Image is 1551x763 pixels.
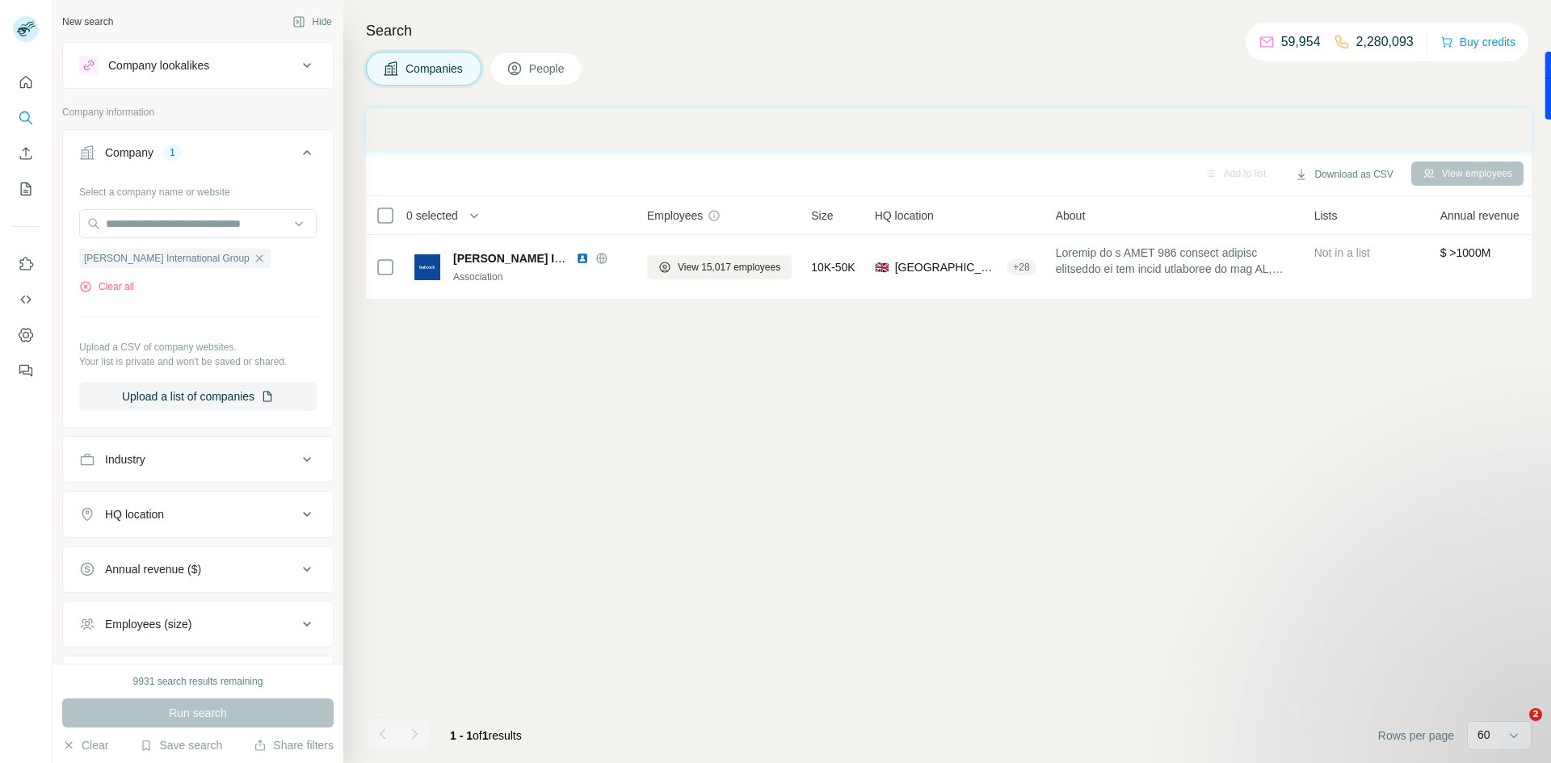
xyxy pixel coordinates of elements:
[895,259,1001,275] span: [GEOGRAPHIC_DATA], [GEOGRAPHIC_DATA], [GEOGRAPHIC_DATA]
[366,19,1532,42] h4: Search
[1356,32,1414,52] p: 2,280,093
[406,208,458,224] span: 0 selected
[13,68,39,97] button: Quick start
[13,174,39,203] button: My lists
[473,729,482,742] span: of
[108,57,209,73] div: Company lookalikes
[62,15,113,29] div: New search
[1529,708,1542,721] span: 2
[79,178,317,199] div: Select a company name or website
[13,356,39,385] button: Feedback
[281,10,343,34] button: Hide
[63,605,333,644] button: Employees (size)
[105,145,153,161] div: Company
[79,279,134,294] button: Clear all
[414,254,440,280] img: Logo of Babcock International Group
[453,270,628,284] div: Association
[163,145,182,160] div: 1
[678,260,780,275] span: View 15,017 employees
[366,108,1532,151] iframe: Banner
[647,208,703,224] span: Employees
[1284,162,1404,187] button: Download as CSV
[482,729,489,742] span: 1
[1440,31,1515,53] button: Buy credits
[406,61,464,77] span: Companies
[1056,245,1295,277] span: Loremip do s AMET 986 consect adipisc elitseddo ei tem incid utlaboree do mag AL, Enimadminim, Ve...
[105,506,164,522] div: HQ location
[79,382,317,411] button: Upload a list of companies
[63,550,333,589] button: Annual revenue ($)
[105,561,201,577] div: Annual revenue ($)
[254,737,334,753] button: Share filters
[62,105,334,119] p: Company information
[1440,246,1491,259] span: $ >1000M
[450,729,522,742] span: results
[63,440,333,479] button: Industry
[63,133,333,178] button: Company1
[875,208,934,224] span: HQ location
[13,321,39,350] button: Dashboard
[875,259,889,275] span: 🇬🇧
[13,103,39,132] button: Search
[647,255,792,279] button: View 15,017 employees
[13,285,39,314] button: Use Surfe API
[62,737,108,753] button: Clear
[13,249,39,279] button: Use Surfe on LinkedIn
[1007,260,1036,275] div: + 28
[105,616,191,632] div: Employees (size)
[63,46,333,85] button: Company lookalikes
[79,340,317,354] p: Upload a CSV of company websites.
[63,495,333,534] button: HQ location
[1314,208,1338,224] span: Lists
[529,61,566,77] span: People
[84,251,250,266] span: [PERSON_NAME] International Group
[811,259,855,275] span: 10K-50K
[1496,708,1535,747] iframe: Intercom live chat
[105,451,145,467] div: Industry
[450,729,473,742] span: 1 - 1
[811,208,833,224] span: Size
[133,674,263,689] div: 9931 search results remaining
[1440,208,1519,224] span: Annual revenue
[453,252,656,265] span: [PERSON_NAME] International Group
[1056,208,1086,224] span: About
[1314,246,1370,259] span: Not in a list
[576,252,589,265] img: LinkedIn logo
[63,660,333,698] button: Technologies
[140,737,222,753] button: Save search
[13,139,39,168] button: Enrich CSV
[1281,32,1321,52] p: 59,954
[79,354,317,369] p: Your list is private and won't be saved or shared.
